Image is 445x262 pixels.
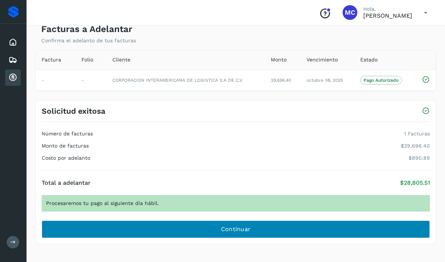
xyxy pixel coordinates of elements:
[5,52,21,68] div: Embarques
[42,220,430,238] button: Continuar
[112,56,130,64] span: Cliente
[360,56,378,64] span: Estado
[363,12,412,19] p: Mariano Carpio Beltran
[41,38,136,44] p: Confirma el adelanto de tus facturas
[363,6,412,12] p: Hola,
[271,56,287,64] span: Monto
[401,143,430,149] p: $29,696.40
[409,155,430,161] p: $890.89
[306,56,338,64] span: Vencimiento
[221,225,251,233] span: Continuar
[5,34,21,50] div: Inicio
[42,56,61,64] span: Factura
[42,195,430,212] div: Procesaremos tu pago al siguiente día hábil.
[36,70,76,91] td: -
[76,70,106,91] td: -
[41,24,132,35] h4: Facturas a Adelantar
[271,78,291,83] span: 29,696.40
[81,56,93,64] span: Folio
[106,70,265,91] td: CORPORACION INTERAMERICANA DE LOGISTICA S.A DE C.V.
[364,78,399,83] p: Pago Autorizado
[42,155,90,161] h4: Costo por adelanto
[42,131,93,137] h4: Número de facturas
[400,179,430,186] p: $28,805.51
[5,70,21,86] div: Cuentas por cobrar
[42,106,105,116] h3: Solicitud exitosa
[404,131,430,137] p: 1 Facturas
[306,78,343,83] span: octubre 08, 2025
[42,179,91,186] h4: Total a adelantar
[42,143,89,149] h4: Monto de facturas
